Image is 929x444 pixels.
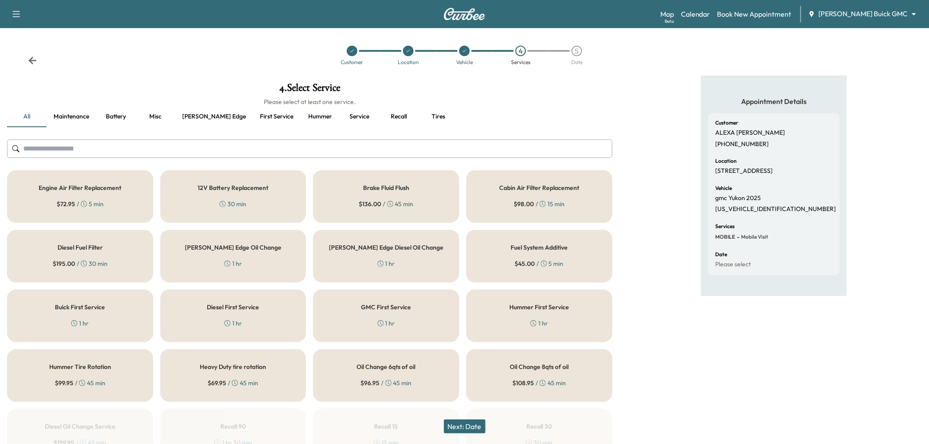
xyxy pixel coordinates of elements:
[7,106,47,127] button: all
[735,233,739,241] span: -
[819,9,908,19] span: [PERSON_NAME] Buick GMC
[361,379,380,387] span: $ 96.95
[378,319,395,328] div: 1 hr
[49,364,111,370] h5: Hummer Tire Rotation
[220,200,246,208] div: 30 min
[715,140,769,148] p: [PHONE_NUMBER]
[715,261,751,269] p: Please select
[96,106,136,127] button: Battery
[198,185,268,191] h5: 12V Battery Replacement
[7,106,612,127] div: basic tabs example
[136,106,175,127] button: Misc
[717,9,792,19] a: Book New Appointment
[55,379,105,387] div: / 45 min
[443,8,486,20] img: Curbee Logo
[660,9,674,19] a: MapBeta
[55,304,105,310] h5: Buick First Service
[572,46,582,56] div: 5
[378,259,395,268] div: 1 hr
[207,304,259,310] h5: Diesel First Service
[57,200,75,208] span: $ 72.95
[515,259,564,268] div: / 5 min
[715,158,737,164] h6: Location
[499,185,579,191] h5: Cabin Air Filter Replacement
[53,259,108,268] div: / 30 min
[530,319,548,328] div: 1 hr
[53,259,75,268] span: $ 195.00
[715,224,735,229] h6: Services
[39,185,121,191] h5: Engine Air Filter Replacement
[7,82,612,97] h1: 4 . Select Service
[359,200,414,208] div: / 45 min
[715,120,738,125] h6: Customer
[329,244,443,251] h5: [PERSON_NAME] Edge Diesel Oil Change
[444,419,486,433] button: Next: Date
[341,60,364,65] div: Customer
[28,56,37,65] div: Back
[398,60,419,65] div: Location
[665,18,674,25] div: Beta
[357,364,416,370] h5: Oil Change 6qts of oil
[185,244,281,251] h5: [PERSON_NAME] Edge Oil Change
[708,97,840,106] h5: Appointment Details
[512,379,566,387] div: / 45 min
[419,106,458,127] button: Tires
[515,259,535,268] span: $ 45.00
[224,319,242,328] div: 1 hr
[514,200,565,208] div: / 15 min
[361,304,411,310] h5: GMC First Service
[57,200,104,208] div: / 5 min
[7,97,612,106] h6: Please select at least one service.
[715,186,732,191] h6: Vehicle
[47,106,96,127] button: Maintenance
[55,379,73,387] span: $ 99.95
[224,259,242,268] div: 1 hr
[456,60,473,65] div: Vehicle
[510,364,569,370] h5: Oil Change 8qts of oil
[509,304,569,310] h5: Hummer First Service
[58,244,103,251] h5: Diesel Fuel Filter
[363,185,409,191] h5: Brake Fluid Flush
[361,379,412,387] div: / 45 min
[512,379,534,387] span: $ 108.95
[514,200,534,208] span: $ 98.00
[681,9,710,19] a: Calendar
[511,244,568,251] h5: Fuel System Additive
[715,129,785,137] p: ALEXA [PERSON_NAME]
[359,200,382,208] span: $ 136.00
[511,60,530,65] div: Services
[71,319,89,328] div: 1 hr
[715,252,727,257] h6: Date
[340,106,379,127] button: Service
[379,106,419,127] button: Recall
[739,233,768,240] span: Mobile Visit
[300,106,340,127] button: Hummer
[208,379,226,387] span: $ 69.95
[715,167,773,175] p: [STREET_ADDRESS]
[715,205,836,213] p: [US_VEHICLE_IDENTIFICATION_NUMBER]
[208,379,258,387] div: / 45 min
[715,233,735,240] span: MOBILE
[571,60,583,65] div: Date
[200,364,266,370] h5: Heavy Duty tire rotation
[253,106,300,127] button: First service
[515,46,526,56] div: 4
[175,106,253,127] button: [PERSON_NAME] edge
[715,194,761,202] p: gmc Yukon 2025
